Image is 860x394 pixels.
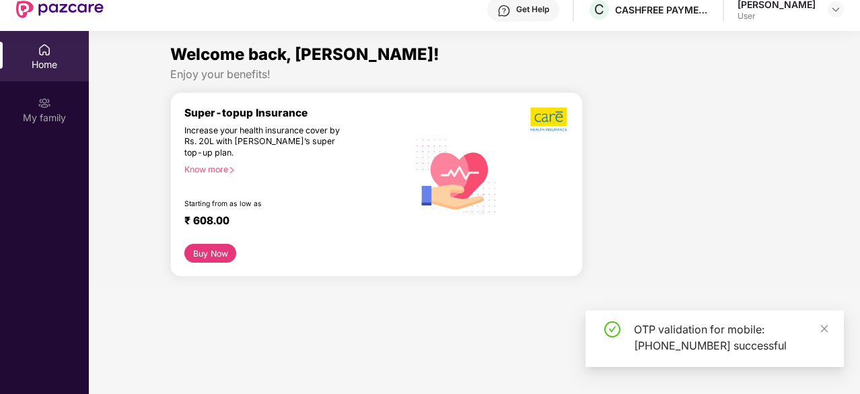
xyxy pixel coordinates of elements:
img: b5dec4f62d2307b9de63beb79f102df3.png [530,106,569,132]
div: OTP validation for mobile: [PHONE_NUMBER] successful [634,321,828,354]
div: CASHFREE PAYMENTS INDIA PVT. LTD. [615,3,709,16]
div: Get Help [516,4,549,15]
div: ₹ 608.00 [184,214,395,230]
img: svg+xml;base64,PHN2ZyBpZD0iSG9tZSIgeG1sbnM9Imh0dHA6Ly93d3cudzMub3JnLzIwMDAvc3ZnIiB3aWR0aD0iMjAiIG... [38,43,51,57]
div: User [738,11,816,22]
span: C [594,1,604,18]
div: Super-topup Insurance [184,106,408,119]
img: svg+xml;base64,PHN2ZyB4bWxucz0iaHR0cDovL3d3dy53My5vcmcvMjAwMC9zdmciIHhtbG5zOnhsaW5rPSJodHRwOi8vd3... [408,126,505,224]
img: svg+xml;base64,PHN2ZyBpZD0iRHJvcGRvd24tMzJ4MzIiIHhtbG5zPSJodHRwOi8vd3d3LnczLm9yZy8yMDAwL3N2ZyIgd2... [830,4,841,15]
span: close [820,324,829,333]
span: check-circle [604,321,620,337]
div: Increase your health insurance cover by Rs. 20L with [PERSON_NAME]’s super top-up plan. [184,125,351,159]
span: right [228,166,236,174]
button: Buy Now [184,244,236,263]
img: New Pazcare Logo [16,1,104,18]
div: Enjoy your benefits! [170,67,779,81]
div: Starting from as low as [184,199,351,209]
span: Welcome back, [PERSON_NAME]! [170,44,439,64]
div: Know more [184,164,400,174]
img: svg+xml;base64,PHN2ZyBpZD0iSGVscC0zMngzMiIgeG1sbnM9Imh0dHA6Ly93d3cudzMub3JnLzIwMDAvc3ZnIiB3aWR0aD... [497,4,511,18]
img: svg+xml;base64,PHN2ZyB3aWR0aD0iMjAiIGhlaWdodD0iMjAiIHZpZXdCb3g9IjAgMCAyMCAyMCIgZmlsbD0ibm9uZSIgeG... [38,96,51,110]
